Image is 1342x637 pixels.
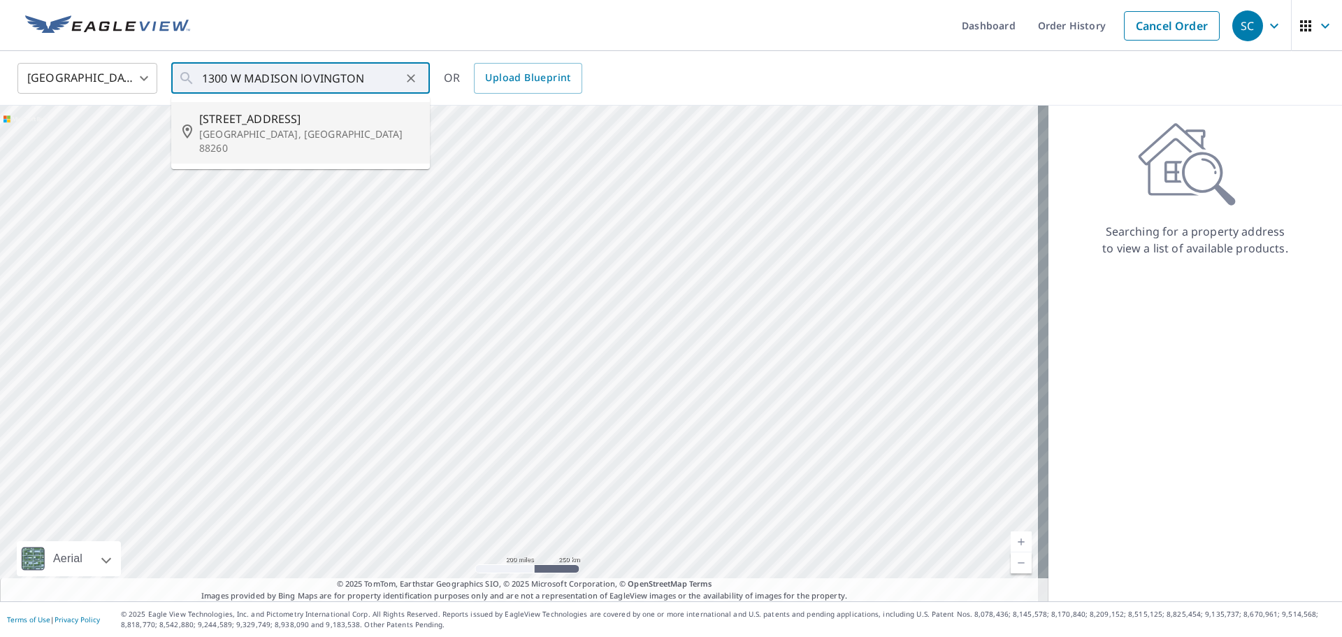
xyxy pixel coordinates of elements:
a: OpenStreetMap [628,578,686,589]
div: Aerial [17,541,121,576]
span: © 2025 TomTom, Earthstar Geographics SIO, © 2025 Microsoft Corporation, © [337,578,712,590]
a: Privacy Policy [55,615,100,624]
div: Aerial [49,541,87,576]
p: [GEOGRAPHIC_DATA], [GEOGRAPHIC_DATA] 88260 [199,127,419,155]
p: Searching for a property address to view a list of available products. [1102,223,1289,257]
a: Current Level 5, Zoom Out [1011,552,1032,573]
img: EV Logo [25,15,190,36]
span: [STREET_ADDRESS] [199,110,419,127]
a: Current Level 5, Zoom In [1011,531,1032,552]
a: Terms of Use [7,615,50,624]
input: Search by address or latitude-longitude [202,59,401,98]
div: [GEOGRAPHIC_DATA] [17,59,157,98]
a: Cancel Order [1124,11,1220,41]
button: Clear [401,69,421,88]
p: | [7,615,100,624]
a: Upload Blueprint [474,63,582,94]
div: OR [444,63,582,94]
div: SC [1232,10,1263,41]
a: Terms [689,578,712,589]
p: © 2025 Eagle View Technologies, Inc. and Pictometry International Corp. All Rights Reserved. Repo... [121,609,1335,630]
span: Upload Blueprint [485,69,570,87]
